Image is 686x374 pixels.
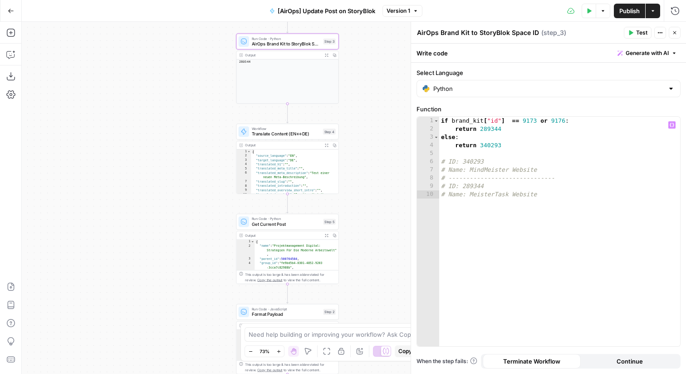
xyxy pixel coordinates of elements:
div: 1 [417,117,439,125]
span: AirOps Brand Kit to StoryBlok Space ID [252,40,321,47]
div: Step 5 [323,219,336,224]
span: Get Current Post [252,221,321,228]
span: Continue [617,357,643,366]
div: 3 [236,158,251,162]
label: Select Language [416,68,681,77]
div: 10 [417,190,439,199]
div: 4 [236,162,251,166]
div: 2 [236,334,255,338]
div: 9 [236,188,251,192]
div: 4 [236,261,255,270]
div: 6 [417,158,439,166]
div: 1 [236,330,255,334]
div: Run Code · PythonAirOps Brand Kit to StoryBlok Space IDStep 3Output289344 [236,34,339,104]
div: Write code [411,44,686,62]
span: 73% [260,348,269,355]
span: [AirOps] Update Post on StoryBlok [278,6,375,15]
button: Test [624,27,652,39]
div: WorkflowTranslate Content (EN<->DE)Step 4Output{ "source_language":"EN", "target_language":"DE", ... [236,124,339,194]
span: Run Code · JavaScript [252,306,321,312]
button: Copy [395,345,416,357]
div: 8 [236,184,251,188]
span: Toggle code folding, rows 1 through 1376 [251,239,255,244]
span: ( step_3 ) [541,28,566,37]
input: Python [433,84,664,93]
span: Workflow [252,126,320,131]
div: 3 [417,133,439,141]
a: When the step fails: [416,357,477,365]
div: 6 [236,356,255,360]
span: Copy [398,347,412,355]
div: Step 2 [323,309,336,315]
div: Step 3 [323,39,336,45]
div: 9 [417,182,439,190]
span: Format Payload [252,311,321,318]
span: Version 1 [387,7,410,15]
div: Output [245,143,320,148]
textarea: AirOps Brand Kit to StoryBlok Space ID [417,28,539,37]
div: 1 [236,239,255,244]
g: Edge from step_3 to step_4 [286,104,288,123]
div: 2 [417,125,439,133]
div: 3 [236,257,255,261]
div: 5 [236,167,251,171]
div: 2 [236,244,255,257]
span: Publish [619,6,640,15]
g: Edge from step_5 to step_2 [286,284,288,303]
div: Run Code · PythonGet Current PostStep 5Output{ "name":"Projektmanagement Digital: Strategien Für ... [236,214,339,284]
div: 1 [236,150,251,154]
span: Translate Content (EN<->DE) [252,130,320,137]
div: 289344 [236,60,338,64]
div: Output [245,233,320,238]
div: 5 [417,150,439,158]
div: 4 [236,343,255,351]
span: Toggle code folding, rows 3 through 4 [434,133,439,141]
button: Publish [614,4,645,18]
g: Edge from start to step_3 [286,14,288,33]
span: Toggle code folding, rows 1 through 11 [247,150,251,154]
button: Generate with AI [614,47,681,59]
span: Run Code · Python [252,216,321,222]
div: 10 [236,193,251,231]
div: This output is too large & has been abbreviated for review. to view the full content. [245,362,336,372]
span: Test [636,29,647,37]
g: Edge from step_4 to step_5 [286,194,288,213]
div: 7 [236,180,251,184]
div: Step 4 [323,129,336,135]
button: Version 1 [382,5,422,17]
div: 5 [236,351,255,355]
div: 2 [236,154,251,158]
div: 4 [417,141,439,150]
span: Run Code · Python [252,36,321,41]
span: Toggle code folding, rows 1 through 2 [434,117,439,125]
div: 8 [417,174,439,182]
span: Copy the output [257,278,282,282]
div: Output [245,52,320,58]
div: 6 [236,171,251,180]
div: This output is too large & has been abbreviated for review. to view the full content. [245,272,336,282]
label: Function [416,105,681,114]
div: 7 [417,166,439,174]
button: Continue [581,354,679,369]
span: Generate with AI [626,49,669,57]
span: Terminate Workflow [503,357,560,366]
div: 3 [236,339,255,343]
span: Copy the output [257,368,282,372]
button: [AirOps] Update Post on StoryBlok [264,4,381,18]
